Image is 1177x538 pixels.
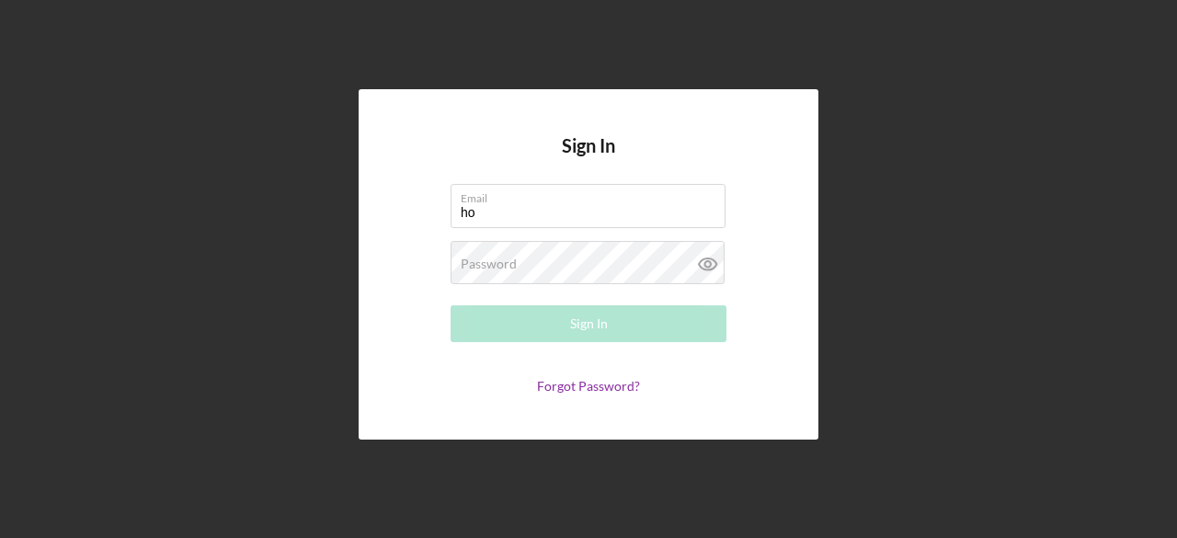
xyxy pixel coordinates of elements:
h4: Sign In [562,135,615,184]
button: Sign In [451,305,726,342]
label: Email [461,185,726,205]
div: Sign In [570,305,608,342]
label: Password [461,257,517,271]
a: Forgot Password? [537,378,640,394]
